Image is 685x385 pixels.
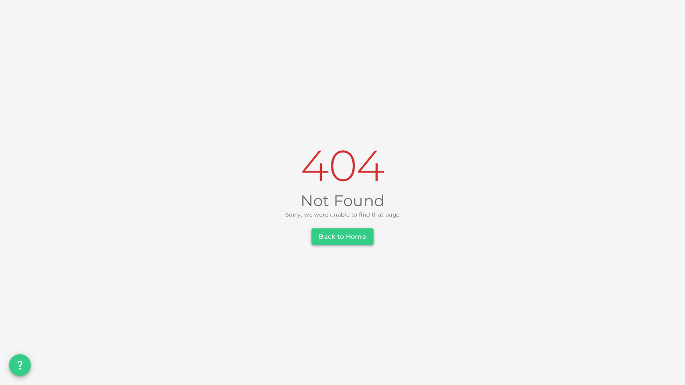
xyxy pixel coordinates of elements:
[301,191,384,210] span: Not Found
[301,140,384,191] span: 404
[286,210,400,219] span: Sorry, we were unable to find that page
[311,228,373,245] button: Back to Home
[9,354,31,376] button: question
